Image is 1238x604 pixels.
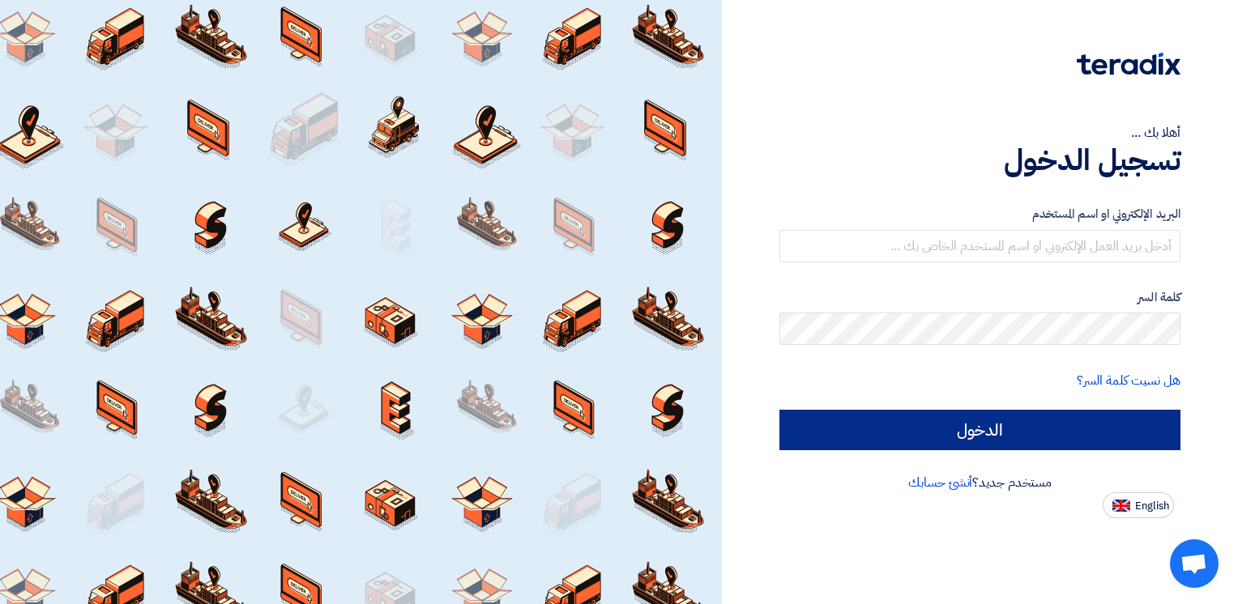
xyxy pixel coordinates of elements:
label: كلمة السر [779,288,1180,307]
input: أدخل بريد العمل الإلكتروني او اسم المستخدم الخاص بك ... [779,230,1180,262]
div: مستخدم جديد؟ [779,473,1180,492]
label: البريد الإلكتروني او اسم المستخدم [779,205,1180,223]
button: English [1103,492,1174,518]
img: Teradix logo [1077,53,1180,75]
img: en-US.png [1112,500,1130,512]
div: أهلا بك ... [779,123,1180,142]
a: أنشئ حسابك [908,473,972,492]
h1: تسجيل الدخول [779,142,1180,178]
a: هل نسيت كلمة السر؟ [1077,371,1180,390]
a: Open chat [1170,539,1219,588]
input: الدخول [779,410,1180,450]
span: English [1135,500,1169,512]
